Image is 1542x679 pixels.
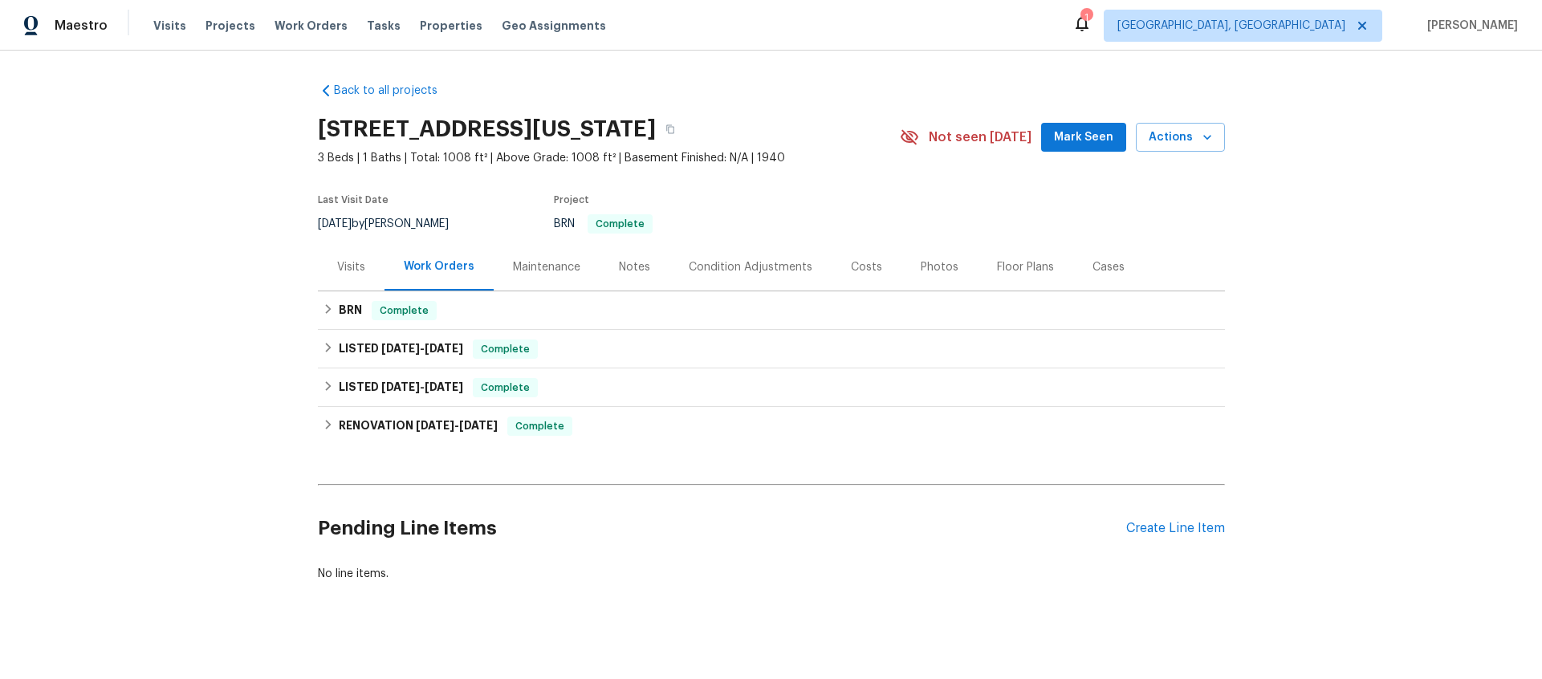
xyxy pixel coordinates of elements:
[997,259,1054,275] div: Floor Plans
[1092,259,1125,275] div: Cases
[318,214,468,234] div: by [PERSON_NAME]
[339,339,463,359] h6: LISTED
[337,259,365,275] div: Visits
[373,303,435,319] span: Complete
[425,343,463,354] span: [DATE]
[318,407,1225,445] div: RENOVATION [DATE]-[DATE]Complete
[339,301,362,320] h6: BRN
[589,219,651,229] span: Complete
[404,258,474,274] div: Work Orders
[318,121,656,137] h2: [STREET_ADDRESS][US_STATE]
[554,218,653,230] span: BRN
[275,18,348,34] span: Work Orders
[318,150,900,166] span: 3 Beds | 1 Baths | Total: 1008 ft² | Above Grade: 1008 ft² | Basement Finished: N/A | 1940
[318,491,1126,566] h2: Pending Line Items
[929,129,1031,145] span: Not seen [DATE]
[318,566,1225,582] div: No line items.
[318,291,1225,330] div: BRN Complete
[318,218,352,230] span: [DATE]
[381,343,420,354] span: [DATE]
[1149,128,1212,148] span: Actions
[318,368,1225,407] div: LISTED [DATE]-[DATE]Complete
[1126,521,1225,536] div: Create Line Item
[425,381,463,392] span: [DATE]
[851,259,882,275] div: Costs
[339,378,463,397] h6: LISTED
[205,18,255,34] span: Projects
[318,330,1225,368] div: LISTED [DATE]-[DATE]Complete
[474,380,536,396] span: Complete
[416,420,498,431] span: -
[381,381,463,392] span: -
[619,259,650,275] div: Notes
[1117,18,1345,34] span: [GEOGRAPHIC_DATA], [GEOGRAPHIC_DATA]
[1136,123,1225,152] button: Actions
[1080,10,1092,26] div: 1
[153,18,186,34] span: Visits
[339,417,498,436] h6: RENOVATION
[1041,123,1126,152] button: Mark Seen
[689,259,812,275] div: Condition Adjustments
[416,420,454,431] span: [DATE]
[474,341,536,357] span: Complete
[420,18,482,34] span: Properties
[381,343,463,354] span: -
[509,418,571,434] span: Complete
[318,195,389,205] span: Last Visit Date
[502,18,606,34] span: Geo Assignments
[513,259,580,275] div: Maintenance
[55,18,108,34] span: Maestro
[921,259,958,275] div: Photos
[656,115,685,144] button: Copy Address
[381,381,420,392] span: [DATE]
[1054,128,1113,148] span: Mark Seen
[1421,18,1518,34] span: [PERSON_NAME]
[554,195,589,205] span: Project
[318,83,472,99] a: Back to all projects
[367,20,401,31] span: Tasks
[459,420,498,431] span: [DATE]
